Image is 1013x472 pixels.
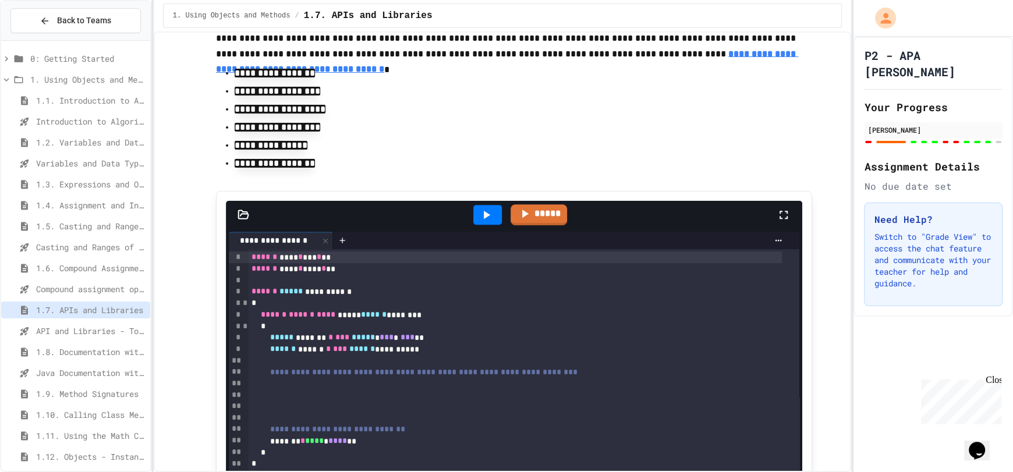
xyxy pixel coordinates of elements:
[36,220,146,232] span: 1.5. Casting and Ranges of Values
[36,450,146,463] span: 1.12. Objects - Instances of Classes
[36,178,146,190] span: 1.3. Expressions and Output [New]
[864,47,1003,80] h1: P2 - APA [PERSON_NAME]
[36,409,146,421] span: 1.10. Calling Class Methods
[864,99,1003,115] h2: Your Progress
[30,52,146,65] span: 0: Getting Started
[36,157,146,169] span: Variables and Data Types - Quiz
[30,73,146,86] span: 1. Using Objects and Methods
[964,425,1001,460] iframe: chat widget
[874,231,993,289] p: Switch to "Grade View" to access the chat feature and communicate with your teacher for help and ...
[36,94,146,107] span: 1.1. Introduction to Algorithms, Programming, and Compilers
[173,11,291,20] span: 1. Using Objects and Methods
[36,304,146,316] span: 1.7. APIs and Libraries
[36,430,146,442] span: 1.11. Using the Math Class
[10,8,141,33] button: Back to Teams
[36,388,146,400] span: 1.9. Method Signatures
[863,5,899,31] div: My Account
[36,325,146,337] span: API and Libraries - Topic 1.7
[36,283,146,295] span: Compound assignment operators - Quiz
[36,199,146,211] span: 1.4. Assignment and Input
[36,115,146,127] span: Introduction to Algorithms, Programming, and Compilers
[57,15,111,27] span: Back to Teams
[5,5,80,74] div: Chat with us now!Close
[36,262,146,274] span: 1.6. Compound Assignment Operators
[36,241,146,253] span: Casting and Ranges of variables - Quiz
[295,11,299,20] span: /
[864,179,1003,193] div: No due date set
[36,346,146,358] span: 1.8. Documentation with Comments and Preconditions
[916,375,1001,424] iframe: chat widget
[864,158,1003,175] h2: Assignment Details
[867,125,999,135] div: [PERSON_NAME]
[304,9,433,23] span: 1.7. APIs and Libraries
[36,136,146,148] span: 1.2. Variables and Data Types
[36,367,146,379] span: Java Documentation with Comments - Topic 1.8
[874,212,993,226] h3: Need Help?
